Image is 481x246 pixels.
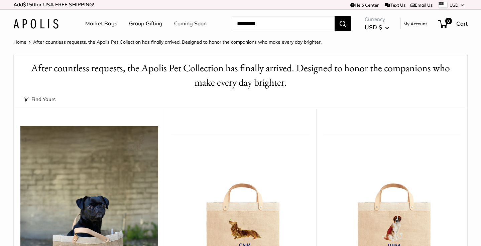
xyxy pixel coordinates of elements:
[439,18,468,29] a: 0 Cart
[410,2,433,8] a: Email Us
[24,61,457,90] h1: After countless requests, the Apolis Pet Collection has finally arrived. Designed to honor the co...
[174,19,207,29] a: Coming Soon
[445,18,452,24] span: 0
[232,16,335,31] input: Search...
[365,24,382,31] span: USD $
[13,19,58,29] img: Apolis
[24,95,55,104] button: Find Yours
[335,16,351,31] button: Search
[33,39,322,45] span: After countless requests, the Apolis Pet Collection has finally arrived. Designed to honor the co...
[365,22,389,33] button: USD $
[450,2,459,8] span: USD
[350,2,379,8] a: Help Center
[85,19,117,29] a: Market Bags
[13,39,26,45] a: Home
[23,1,35,8] span: $150
[403,20,427,28] a: My Account
[385,2,405,8] a: Text Us
[13,38,322,46] nav: Breadcrumb
[456,20,468,27] span: Cart
[129,19,162,29] a: Group Gifting
[365,15,389,24] span: Currency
